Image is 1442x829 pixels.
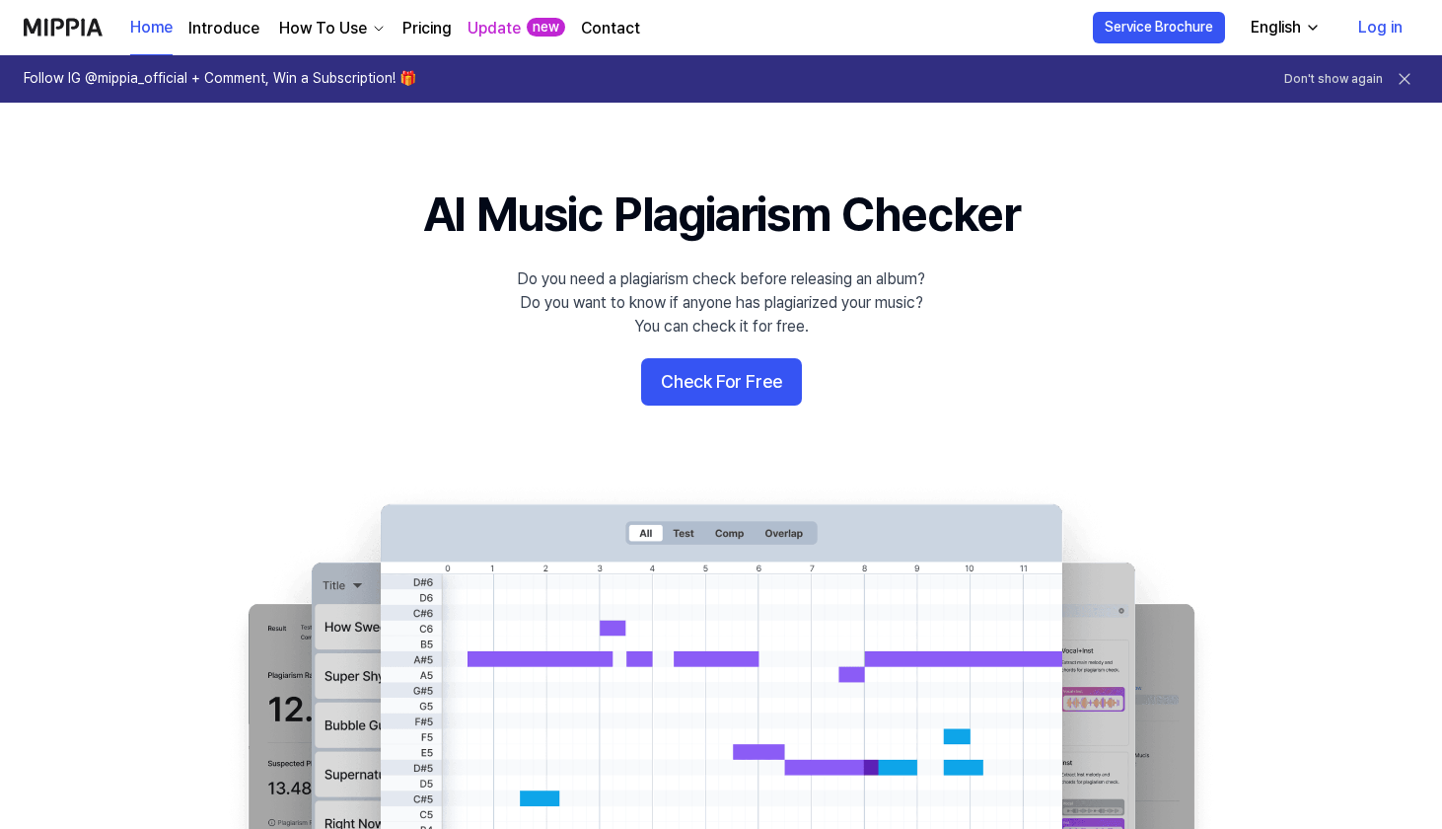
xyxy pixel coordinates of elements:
button: English [1235,8,1333,47]
a: Update [468,17,521,40]
div: How To Use [275,17,371,40]
button: Check For Free [641,358,802,406]
a: Introduce [188,17,259,40]
button: Don't show again [1284,71,1383,88]
a: Contact [581,17,640,40]
h1: Follow IG @mippia_official + Comment, Win a Subscription! 🎁 [24,69,416,89]
button: Service Brochure [1093,12,1225,43]
div: Do you need a plagiarism check before releasing an album? Do you want to know if anyone has plagi... [517,267,925,339]
h1: AI Music Plagiarism Checker [423,182,1020,248]
a: Pricing [402,17,452,40]
div: English [1247,16,1305,39]
button: How To Use [275,17,387,40]
div: new [527,18,565,38]
a: Home [130,1,173,55]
